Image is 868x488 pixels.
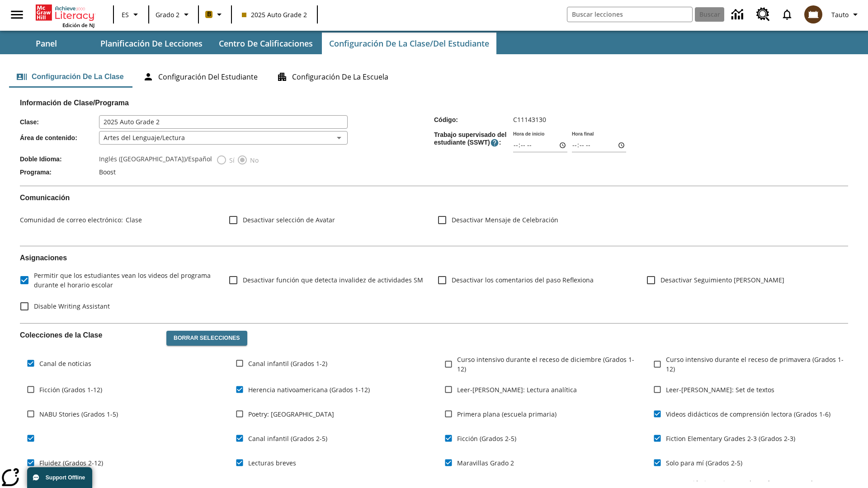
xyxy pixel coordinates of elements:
[726,2,751,27] a: Centro de información
[20,216,123,224] span: Comunidad de correo electrónico :
[248,359,327,368] span: Canal infantil (Grados 1-2)
[243,275,423,285] span: Desactivar función que detecta invalidez de actividades SM
[513,131,544,137] label: Hora de inicio
[322,33,496,54] button: Configuración de la clase/del estudiante
[457,434,516,443] span: Ficción (Grados 2-5)
[34,271,214,290] span: Permitir que los estudiantes vean los videos del programa durante el horario escolar
[248,458,296,468] span: Lecturas breves
[20,118,99,126] span: Clase :
[666,385,774,394] span: Leer-[PERSON_NAME]: Set de textos
[513,115,546,124] span: C11143130
[99,115,348,129] input: Clase
[248,385,370,394] span: Herencia nativoamericana (Grados 1-12)
[243,215,335,225] span: Desactivar selección de Avatar
[799,3,828,26] button: Escoja un nuevo avatar
[20,193,848,202] h2: Comunicación
[269,66,396,88] button: Configuración de la escuela
[36,4,94,22] a: Portada
[99,155,212,165] label: Inglés ([GEOGRAPHIC_DATA])/Español
[207,9,211,20] span: B
[775,3,799,26] a: Notificaciones
[242,10,307,19] span: 2025 Auto Grade 2
[20,324,848,482] div: Colecciones de la Clase
[572,131,594,137] label: Hora final
[434,131,513,147] span: Trabajo supervisado del estudiante (SSWT) :
[20,107,848,178] div: Información de Clase/Programa
[1,33,91,54] button: Panel
[490,138,499,147] button: El Tiempo Supervisado de Trabajo Estudiantil es el período durante el cual los estudiantes pueden...
[452,275,594,285] span: Desactivar los comentarios del paso Reflexiona
[452,215,558,225] span: Desactivar Mensaje de Celebración
[248,409,334,419] span: Poetry: [GEOGRAPHIC_DATA]
[227,155,235,165] span: Sí
[20,331,159,339] h2: Colecciones de la Clase
[828,6,864,23] button: Perfil/Configuración
[457,385,577,394] span: Leer-[PERSON_NAME]: Lectura analítica
[660,275,784,285] span: Desactivar Seguimiento [PERSON_NAME]
[202,6,228,23] button: Boost El color de la clase es anaranjado claro. Cambiar el color de la clase.
[39,409,118,419] span: NABU Stories (Grados 1-5)
[20,193,848,239] div: Comunicación
[248,434,327,443] span: Canal infantil (Grados 2-5)
[122,10,129,19] span: ES
[567,7,692,22] input: Buscar campo
[117,6,146,23] button: Lenguaje: ES, Selecciona un idioma
[434,116,513,123] span: Código :
[4,1,30,28] button: Abrir el menú lateral
[62,22,94,28] span: Edición de NJ
[136,66,265,88] button: Configuración del estudiante
[123,216,142,224] span: Clase
[34,301,110,311] span: Disable Writing Assistant
[9,66,859,88] div: Configuración de la clase/del estudiante
[20,99,848,107] h2: Información de Clase/Programa
[666,458,742,468] span: Solo para mí (Grados 2-5)
[20,155,99,163] span: Doble Idioma :
[36,3,94,28] div: Portada
[457,355,639,374] span: Curso intensivo durante el receso de diciembre (Grados 1-12)
[20,169,99,176] span: Programa :
[831,10,849,19] span: Tauto
[156,10,179,19] span: Grado 2
[20,134,99,141] span: Área de contenido :
[46,474,85,481] span: Support Offline
[39,458,103,468] span: Fluidez (Grados 2-12)
[457,458,514,468] span: Maravillas Grado 2
[39,359,91,368] span: Canal de noticias
[751,2,775,27] a: Centro de recursos, Se abrirá en una pestaña nueva.
[666,409,830,419] span: Videos didácticos de comprensión lectora (Grados 1-6)
[666,355,848,374] span: Curso intensivo durante el receso de primavera (Grados 1-12)
[152,6,195,23] button: Grado: Grado 2, Elige un grado
[9,66,131,88] button: Configuración de la clase
[20,253,848,262] h2: Asignaciones
[99,168,116,176] span: Boost
[248,155,259,165] span: No
[20,253,848,315] div: Asignaciones
[166,331,247,346] button: Borrar selecciones
[27,467,92,488] button: Support Offline
[39,385,102,394] span: Ficción (Grados 1-12)
[804,5,822,23] img: avatar image
[93,33,210,54] button: Planificación de lecciones
[457,409,557,419] span: Primera plana (escuela primaria)
[666,434,795,443] span: Fiction Elementary Grades 2-3 (Grados 2-3)
[212,33,320,54] button: Centro de calificaciones
[99,131,348,145] div: Artes del Lenguaje/Lectura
